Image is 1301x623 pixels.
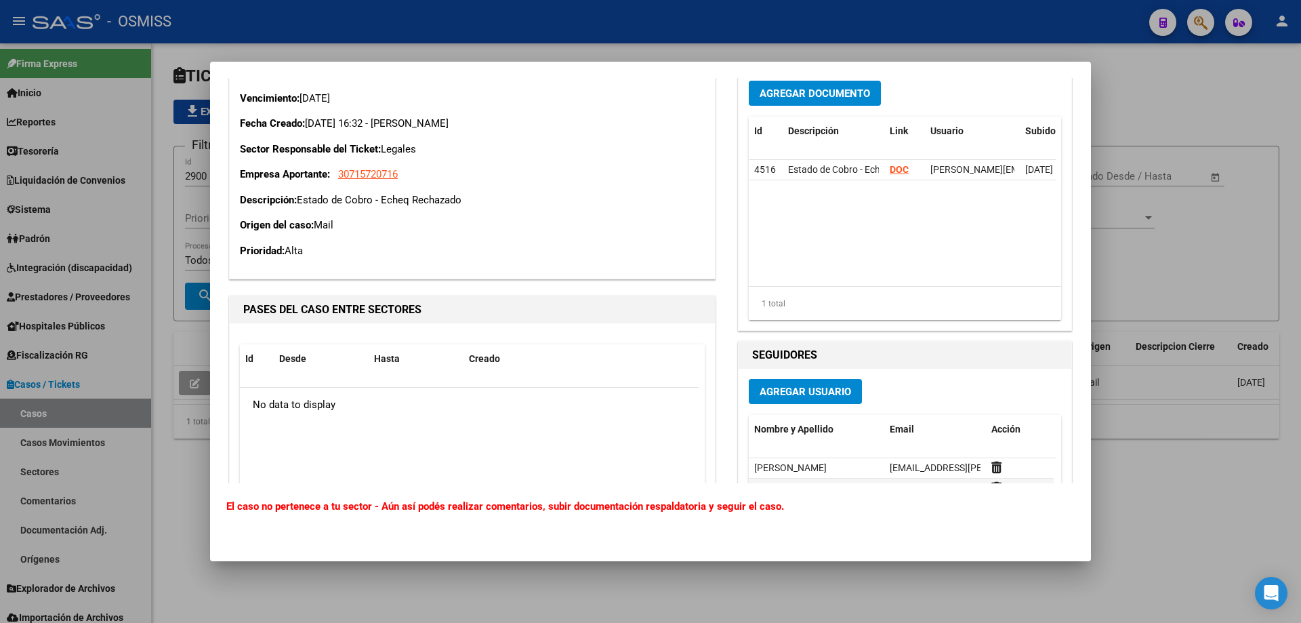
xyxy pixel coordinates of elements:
datatable-header-cell: Desde [274,344,369,374]
p: [DATE] [240,91,705,106]
p: [DATE] 16:32 - [PERSON_NAME] [240,116,705,132]
datatable-header-cell: Descripción [783,117,884,146]
span: Id [754,125,762,136]
span: Hasta [374,353,400,364]
h1: SEGUIDORES [752,347,1058,363]
span: Estado de Cobro - Echeq Rechazado [788,164,940,175]
strong: Descripción: [240,194,297,206]
div: Open Intercom Messenger [1255,577,1287,609]
datatable-header-cell: Link [884,117,925,146]
datatable-header-cell: Creado [463,344,531,374]
datatable-header-cell: Email [884,415,986,444]
span: [DATE] [1025,164,1053,175]
datatable-header-cell: Usuario [925,117,1020,146]
span: Alta [285,245,303,257]
datatable-header-cell: Id [749,117,783,146]
div: No data to display [240,388,699,422]
span: [PERSON_NAME] [754,483,827,494]
p: Mail [240,218,705,233]
strong: Sector Responsable del Ticket: [240,143,381,155]
span: [EMAIL_ADDRESS][PERSON_NAME][DOMAIN_NAME] [890,462,1113,473]
p: Legales [240,142,705,157]
span: Desde [279,353,306,364]
span: Id [245,353,253,364]
div: 4516 [754,162,777,178]
strong: Empresa Aportante: [240,168,330,180]
span: Link [890,125,908,136]
datatable-header-cell: Acción [986,415,1054,444]
button: Agregar Documento [749,81,881,106]
span: Usuario [930,125,964,136]
span: Creado [469,353,500,364]
datatable-header-cell: Id [240,344,274,374]
button: Agregar Usuario [749,379,862,404]
span: Descripción [788,125,839,136]
span: Nombre y Apellido [754,424,833,435]
span: Agregar Usuario [760,386,851,398]
span: Agregar Documento [760,87,870,100]
div: 1 total [749,287,1061,321]
span: Email [890,424,914,435]
span: [PERSON_NAME][EMAIL_ADDRESS][PERSON_NAME][DOMAIN_NAME] [890,483,1185,494]
span: Subido [1025,125,1056,136]
b: El caso no pertenece a tu sector - Aún así podés realizar comentarios, subir documentación respal... [226,500,784,513]
a: DOC [890,164,909,175]
strong: Vencimiento: [240,92,300,104]
h1: PASES DEL CASO ENTRE SECTORES [243,302,701,318]
datatable-header-cell: Hasta [369,344,463,374]
strong: Prioridad: [240,245,285,257]
p: Estado de Cobro - Echeq Rechazado [240,193,705,208]
span: 30715720716 [338,168,398,180]
datatable-header-cell: Subido [1020,117,1088,146]
span: Acción [991,424,1020,435]
strong: Origen del caso: [240,219,314,231]
span: [PERSON_NAME] [754,462,827,473]
strong: Fecha Creado: [240,117,305,129]
datatable-header-cell: Nombre y Apellido [749,415,884,444]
